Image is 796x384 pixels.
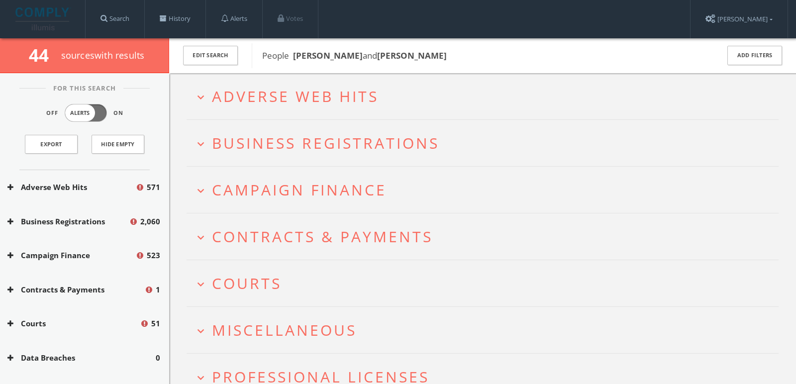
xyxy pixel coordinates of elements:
button: expand_moreCourts [194,275,779,291]
span: 0 [156,352,160,364]
i: expand_more [194,231,207,244]
span: source s with results [61,49,145,61]
span: and [293,50,377,61]
span: Business Registrations [212,133,439,153]
span: Adverse Web Hits [212,86,379,106]
span: 1 [156,284,160,295]
span: 44 [29,43,57,67]
b: [PERSON_NAME] [377,50,447,61]
button: expand_moreAdverse Web Hits [194,88,779,104]
button: Add Filters [727,46,782,65]
span: 571 [147,182,160,193]
span: On [113,109,123,117]
span: People [262,50,447,61]
button: Contracts & Payments [7,284,144,295]
i: expand_more [194,91,207,104]
span: 2,060 [140,216,160,227]
span: For This Search [46,84,123,94]
img: illumis [15,7,71,30]
button: expand_moreBusiness Registrations [194,135,779,151]
span: Campaign Finance [212,180,387,200]
span: Off [46,109,58,117]
button: expand_moreCampaign Finance [194,182,779,198]
i: expand_more [194,137,207,151]
span: 523 [147,250,160,261]
i: expand_more [194,278,207,291]
button: Campaign Finance [7,250,135,261]
button: Adverse Web Hits [7,182,135,193]
button: Courts [7,318,140,329]
button: Hide Empty [92,135,144,154]
button: Edit Search [183,46,238,65]
b: [PERSON_NAME] [293,50,363,61]
span: Courts [212,273,282,293]
button: expand_moreContracts & Payments [194,228,779,245]
button: Data Breaches [7,352,156,364]
i: expand_more [194,184,207,197]
button: Business Registrations [7,216,129,227]
a: Export [25,135,78,154]
button: expand_moreMiscellaneous [194,322,779,338]
i: expand_more [194,324,207,338]
span: 51 [151,318,160,329]
span: Contracts & Payments [212,226,433,247]
span: Miscellaneous [212,320,357,340]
